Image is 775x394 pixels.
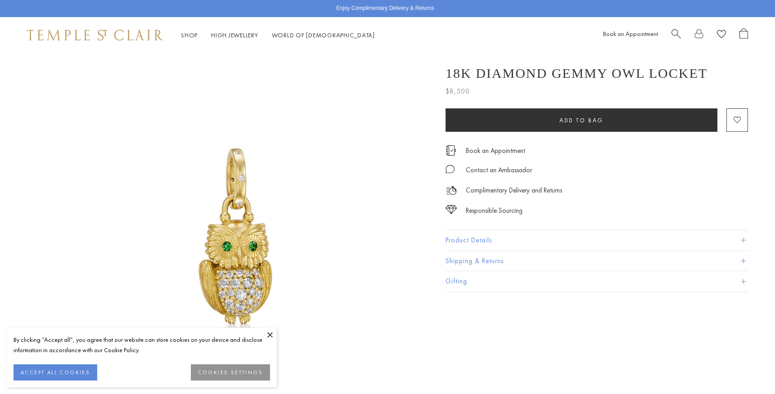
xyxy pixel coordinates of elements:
[14,364,97,381] button: ACCEPT ALL COOKIES
[211,31,258,39] a: High JewelleryHigh Jewellery
[191,364,270,381] button: COOKIES SETTINGS
[466,146,525,156] a: Book an Appointment
[671,28,681,42] a: Search
[446,108,717,132] button: Add to bag
[603,30,658,38] a: Book an Appointment
[466,205,523,216] div: Responsible Sourcing
[446,205,457,214] img: icon_sourcing.svg
[446,230,748,251] button: Product Details
[717,28,726,42] a: View Wishlist
[446,66,707,81] h1: 18K Diamond Gemmy Owl Locket
[446,85,470,97] span: $8,500
[466,185,562,196] p: Complimentary Delivery and Returns
[181,31,198,39] a: ShopShop
[446,165,455,174] img: MessageIcon-01_2.svg
[446,271,748,291] button: Gifting
[446,145,456,156] img: icon_appointment.svg
[739,28,748,42] a: Open Shopping Bag
[559,116,604,124] span: Add to bag
[336,4,434,13] p: Enjoy Complimentary Delivery & Returns
[272,31,375,39] a: World of [DEMOGRAPHIC_DATA]World of [DEMOGRAPHIC_DATA]
[466,165,532,176] div: Contact an Ambassador
[14,335,270,355] div: By clicking “Accept all”, you agree that our website can store cookies on your device and disclos...
[27,30,163,40] img: Temple St. Clair
[730,352,766,385] iframe: Gorgias live chat messenger
[446,251,748,271] button: Shipping & Returns
[181,30,375,41] nav: Main navigation
[446,185,457,196] img: icon_delivery.svg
